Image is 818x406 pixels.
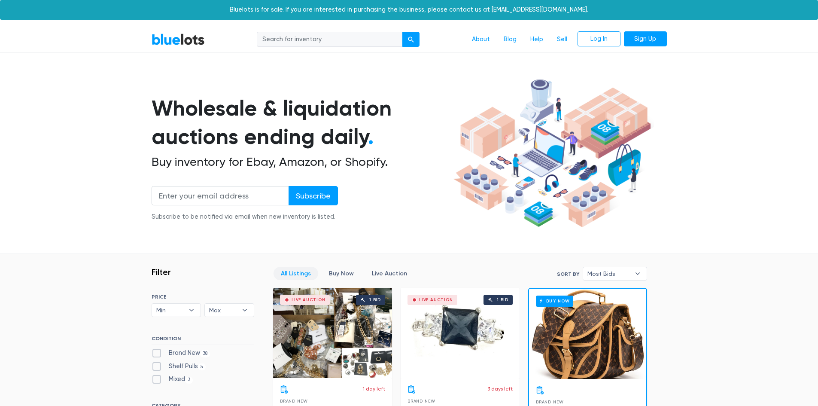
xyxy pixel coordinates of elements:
[152,94,450,151] h1: Wholesale & liquidation auctions ending daily
[450,75,654,232] img: hero-ee84e7d0318cb26816c560f6b4441b76977f77a177738b4e94f68c95b2b83dbb.png
[624,31,667,47] a: Sign Up
[629,267,647,280] b: ▾
[536,400,564,404] span: Brand New
[292,298,325,302] div: Live Auction
[550,31,574,48] a: Sell
[152,267,171,277] h3: Filter
[257,32,403,47] input: Search for inventory
[152,362,206,371] label: Shelf Pulls
[497,298,508,302] div: 1 bid
[152,336,254,345] h6: CONDITION
[557,270,579,278] label: Sort By
[365,267,414,280] a: Live Auction
[200,350,210,357] span: 38
[274,267,318,280] a: All Listings
[369,298,381,302] div: 1 bid
[156,304,185,317] span: Min
[363,385,385,393] p: 1 day left
[487,385,513,393] p: 3 days left
[497,31,523,48] a: Blog
[587,267,630,280] span: Most Bids
[401,288,520,378] a: Live Auction 1 bid
[465,31,497,48] a: About
[523,31,550,48] a: Help
[152,212,338,222] div: Subscribe to be notified via email when new inventory is listed.
[182,304,201,317] b: ▾
[152,155,450,169] h2: Buy inventory for Ebay, Amazon, or Shopify.
[280,399,308,403] span: Brand New
[578,31,620,47] a: Log In
[289,186,338,205] input: Subscribe
[152,294,254,300] h6: PRICE
[322,267,361,280] a: Buy Now
[152,348,210,358] label: Brand New
[152,186,289,205] input: Enter your email address
[273,288,392,378] a: Live Auction 1 bid
[152,33,205,46] a: BlueLots
[536,296,573,306] h6: Buy Now
[236,304,254,317] b: ▾
[419,298,453,302] div: Live Auction
[529,289,646,379] a: Buy Now
[185,377,193,384] span: 3
[152,375,193,384] label: Mixed
[209,304,237,317] span: Max
[198,363,206,370] span: 5
[368,124,374,150] span: .
[407,399,435,403] span: Brand New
